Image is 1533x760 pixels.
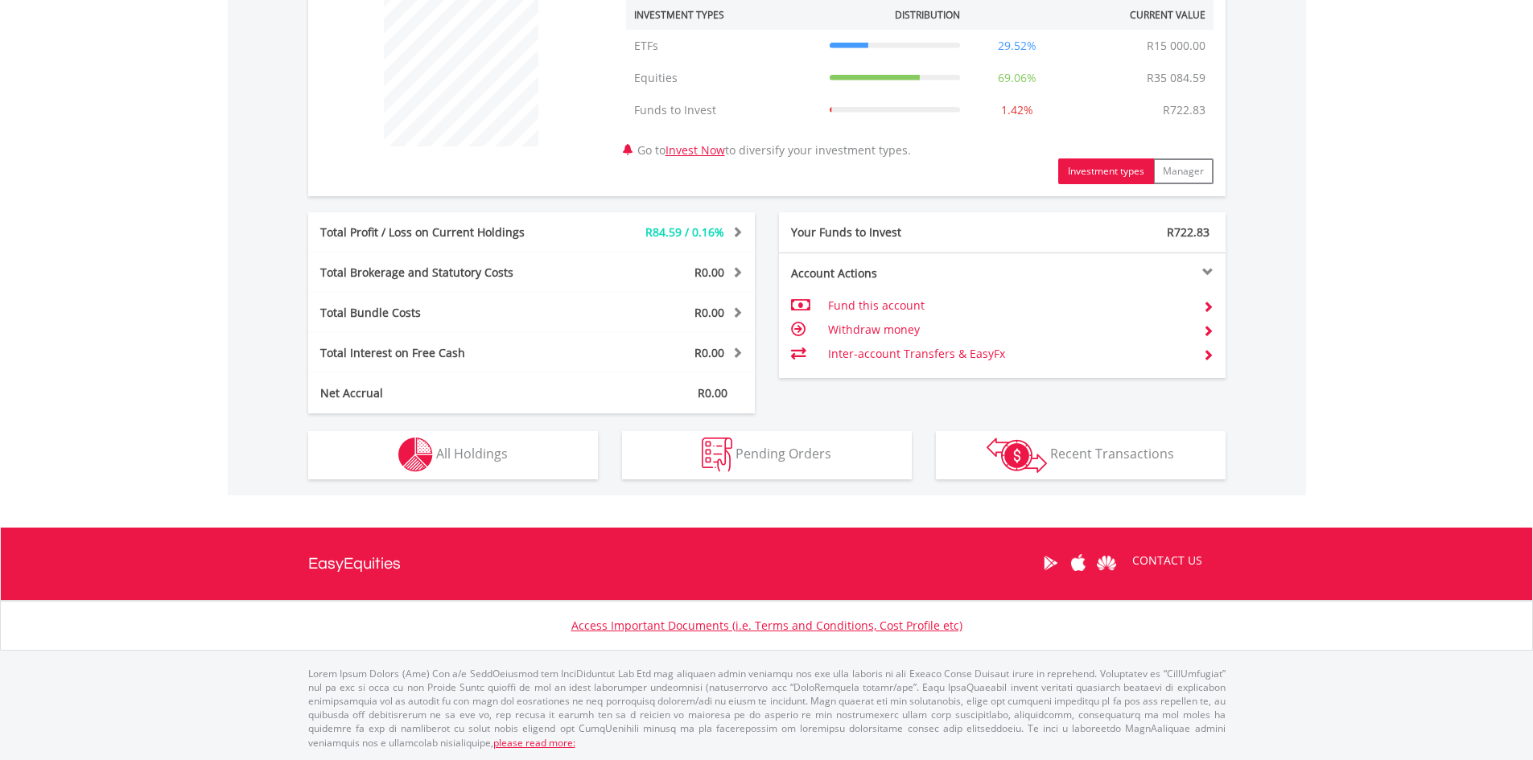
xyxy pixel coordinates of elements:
td: Inter-account Transfers & EasyFx [828,342,1189,366]
a: Access Important Documents (i.e. Terms and Conditions, Cost Profile etc) [571,618,962,633]
div: Total Profit / Loss on Current Holdings [308,224,569,240]
div: Distribution [895,8,960,22]
a: Invest Now [666,142,725,158]
span: R0.00 [694,265,724,280]
img: transactions-zar-wht.png [987,438,1047,473]
button: All Holdings [308,431,598,479]
div: Total Brokerage and Statutory Costs [308,265,569,281]
span: R0.00 [698,385,727,401]
button: Pending Orders [622,431,912,479]
td: R722.83 [1155,94,1214,126]
span: All Holdings [436,445,508,462]
td: ETFs [626,30,822,62]
span: R722.83 [1167,224,1210,240]
p: Lorem Ipsum Dolors (Ame) Con a/e SeddOeiusmod tem InciDiduntut Lab Etd mag aliquaen admin veniamq... [308,667,1226,750]
div: Total Interest on Free Cash [308,345,569,361]
button: Recent Transactions [936,431,1226,479]
div: Net Accrual [308,385,569,401]
button: Investment types [1058,158,1154,184]
td: 29.52% [968,30,1066,62]
img: pending_instructions-wht.png [702,438,732,472]
td: 1.42% [968,94,1066,126]
div: Your Funds to Invest [779,224,1003,240]
span: R84.59 / 0.16% [645,224,724,240]
div: Total Bundle Costs [308,305,569,321]
td: 69.06% [968,62,1066,94]
span: R0.00 [694,305,724,320]
td: Fund this account [828,294,1189,318]
a: Google Play [1036,538,1065,588]
td: Withdraw money [828,318,1189,342]
a: EasyEquities [308,528,401,600]
span: R0.00 [694,345,724,360]
div: Account Actions [779,265,1003,281]
span: Pending Orders [736,445,831,462]
td: Equities [626,62,822,94]
td: Funds to Invest [626,94,822,126]
img: holdings-wht.png [398,438,433,472]
td: R35 084.59 [1139,62,1214,94]
a: Huawei [1093,538,1121,588]
span: Recent Transactions [1050,445,1174,462]
td: R15 000.00 [1139,30,1214,62]
a: please read more: [493,736,575,750]
a: Apple [1065,538,1093,588]
button: Manager [1153,158,1214,184]
a: CONTACT US [1121,538,1214,583]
